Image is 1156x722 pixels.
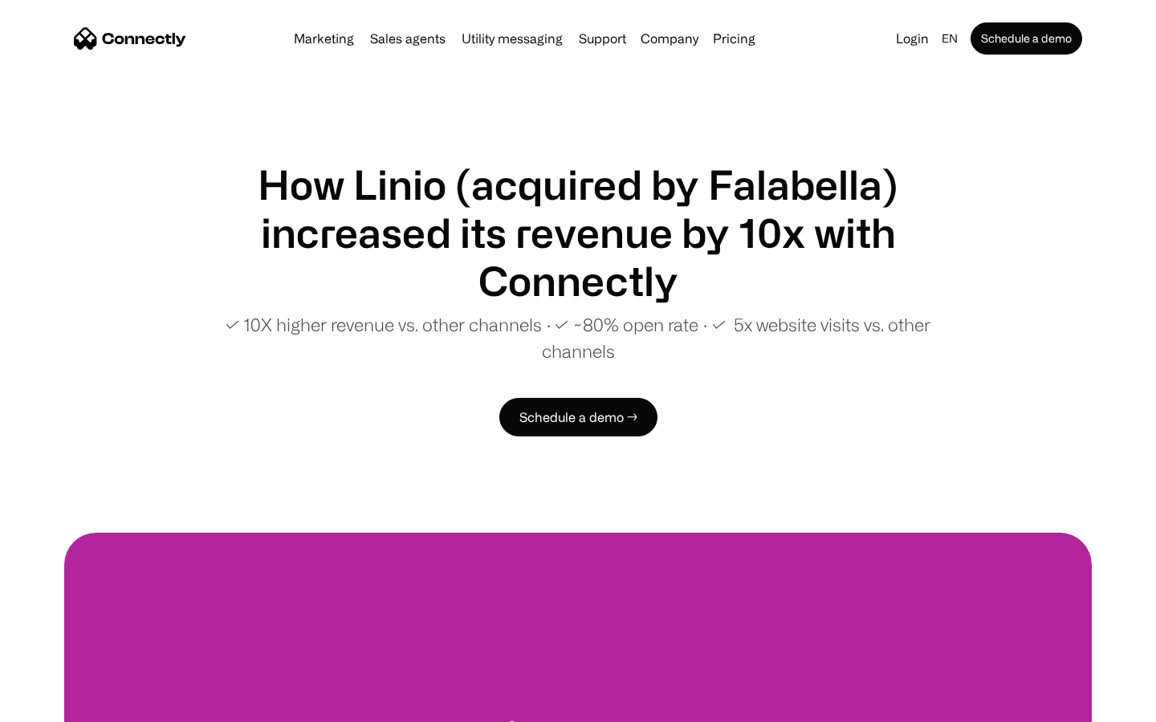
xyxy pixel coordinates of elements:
[364,32,452,45] a: Sales agents
[572,32,633,45] a: Support
[706,32,762,45] a: Pricing
[193,160,963,305] h1: How Linio (acquired by Falabella) increased its revenue by 10x with Connectly
[942,27,958,50] div: en
[889,27,935,50] a: Login
[32,694,96,716] ul: Language list
[971,22,1082,55] a: Schedule a demo
[455,32,569,45] a: Utility messaging
[193,311,963,364] p: ✓ 10X higher revenue vs. other channels ∙ ✓ ~80% open rate ∙ ✓ 5x website visits vs. other channels
[641,27,698,50] div: Company
[16,692,96,716] aside: Language selected: English
[499,398,657,436] a: Schedule a demo →
[287,32,360,45] a: Marketing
